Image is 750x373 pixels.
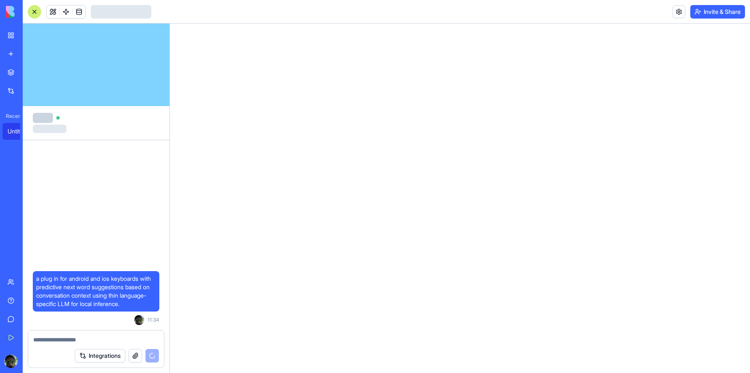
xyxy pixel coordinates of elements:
span: a plug in for android and ios keyboards with predictive next word suggestions based on conversati... [36,274,156,308]
button: Integrations [75,349,125,362]
img: ACg8ocKvRYYjUZZ9H_s6diJWw_7mQ2-_mnfldVo_X8j94Jc9ryZ_3QbGjA=s96-c [134,315,144,325]
img: logo [6,6,58,18]
img: ACg8ocKvRYYjUZZ9H_s6diJWw_7mQ2-_mnfldVo_X8j94Jc9ryZ_3QbGjA=s96-c [4,354,18,368]
a: Untitled App [3,123,36,140]
button: Invite & Share [690,5,745,19]
div: Untitled App [8,127,31,136]
span: 11:34 [148,317,159,323]
span: Recent [3,113,20,120]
